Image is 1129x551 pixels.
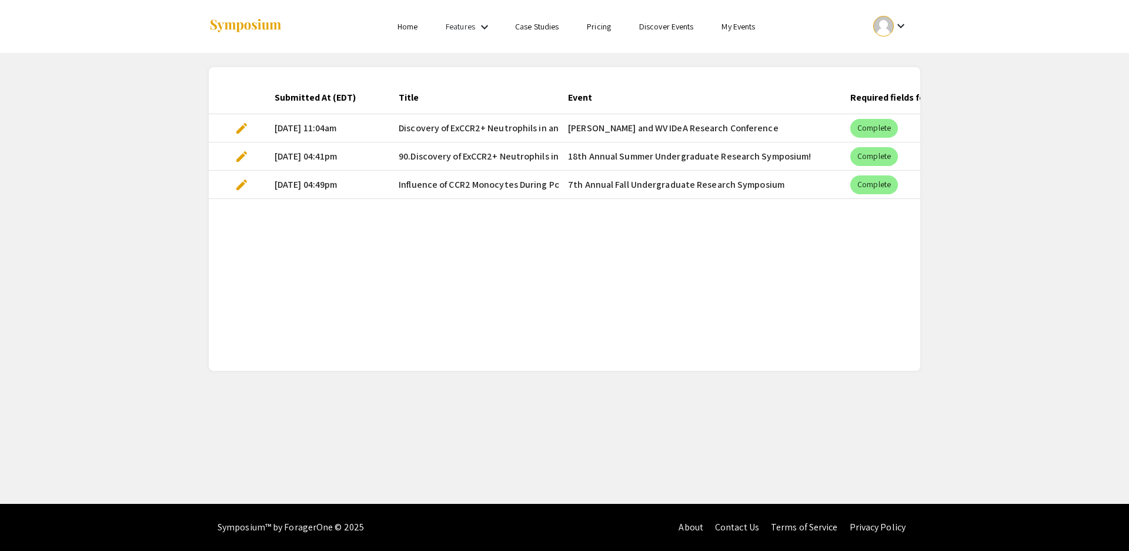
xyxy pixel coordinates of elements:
[399,91,419,105] div: Title
[399,91,429,105] div: Title
[235,178,249,192] span: edit
[265,171,389,199] mat-cell: [DATE] 04:49pm
[515,21,559,32] a: Case Studies
[850,119,898,138] mat-chip: Complete
[235,121,249,135] span: edit
[771,521,838,533] a: Terms of Service
[209,18,282,34] img: Symposium by ForagerOne
[9,498,50,542] iframe: Chat
[446,21,475,32] a: Features
[399,178,708,192] span: Influence of CCR2 Monocytes During Post-[MEDICAL_DATA] [MEDICAL_DATA]
[850,91,1074,105] div: Required fields for the current stage completed?
[850,175,898,194] mat-chip: Complete
[477,20,492,34] mat-icon: Expand Features list
[861,13,920,39] button: Expand account dropdown
[218,504,364,551] div: Symposium™ by ForagerOne © 2025
[568,91,592,105] div: Event
[850,91,1085,105] div: Required fields for the current stage completed?
[722,21,755,32] a: My Events
[399,150,705,164] span: 90.Discovery of ExCCR2+ Neutrophils in an Animal Model of [MEDICAL_DATA]
[679,521,703,533] a: About
[639,21,694,32] a: Discover Events
[235,150,249,164] span: edit
[399,121,693,135] span: Discovery of ExCCR2+ Neutrophils in an Animal Model of [MEDICAL_DATA]
[894,19,908,33] mat-icon: Expand account dropdown
[587,21,611,32] a: Pricing
[559,142,841,171] mat-cell: 18th Annual Summer Undergraduate Research Symposium!
[568,91,603,105] div: Event
[715,521,759,533] a: Contact Us
[398,21,417,32] a: Home
[559,114,841,142] mat-cell: [PERSON_NAME] and WV IDeA Research Conference
[850,521,906,533] a: Privacy Policy
[265,142,389,171] mat-cell: [DATE] 04:41pm
[850,147,898,166] mat-chip: Complete
[275,91,356,105] div: Submitted At (EDT)
[265,114,389,142] mat-cell: [DATE] 11:04am
[559,171,841,199] mat-cell: 7th Annual Fall Undergraduate Research Symposium
[275,91,366,105] div: Submitted At (EDT)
